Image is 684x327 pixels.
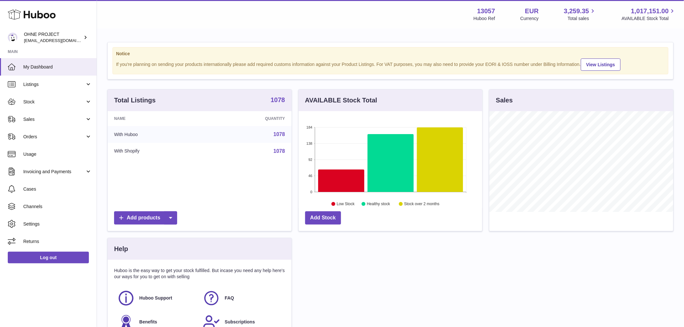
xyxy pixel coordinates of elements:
[116,58,665,71] div: If you're planning on sending your products internationally please add required customs informati...
[23,81,85,88] span: Listings
[337,202,355,206] text: Low Stock
[271,97,285,104] a: 1078
[117,290,196,307] a: Huboo Support
[564,7,589,16] span: 3,259.35
[622,16,676,22] span: AVAILABLE Stock Total
[631,7,669,16] span: 1,017,151.00
[114,245,128,253] h3: Help
[581,58,621,71] a: View Listings
[8,33,17,42] img: internalAdmin-13057@internal.huboo.com
[404,202,439,206] text: Stock over 2 months
[305,96,377,105] h3: AVAILABLE Stock Total
[23,204,92,210] span: Channels
[271,97,285,103] strong: 1078
[139,319,157,325] span: Benefits
[308,158,312,162] text: 92
[23,169,85,175] span: Invoicing and Payments
[525,7,539,16] strong: EUR
[622,7,676,22] a: 1,017,151.00 AVAILABLE Stock Total
[23,238,92,245] span: Returns
[23,116,85,122] span: Sales
[477,7,495,16] strong: 13057
[114,96,156,105] h3: Total Listings
[114,268,285,280] p: Huboo is the easy way to get your stock fulfilled. But incase you need any help here's our ways f...
[23,134,85,140] span: Orders
[474,16,495,22] div: Huboo Ref
[225,319,255,325] span: Subscriptions
[273,132,285,137] a: 1078
[114,211,177,225] a: Add products
[108,143,207,160] td: With Shopify
[24,31,82,44] div: OHNE PROJECT
[116,51,665,57] strong: Notice
[139,295,172,301] span: Huboo Support
[24,38,95,43] span: [EMAIL_ADDRESS][DOMAIN_NAME]
[207,111,292,126] th: Quantity
[568,16,596,22] span: Total sales
[367,202,390,206] text: Healthy stock
[306,142,312,145] text: 138
[23,186,92,192] span: Cases
[308,174,312,178] text: 46
[225,295,234,301] span: FAQ
[310,190,312,194] text: 0
[564,7,597,22] a: 3,259.35 Total sales
[273,148,285,154] a: 1078
[8,252,89,263] a: Log out
[203,290,282,307] a: FAQ
[23,99,85,105] span: Stock
[23,151,92,157] span: Usage
[305,211,341,225] a: Add Stock
[496,96,513,105] h3: Sales
[520,16,539,22] div: Currency
[108,126,207,143] td: With Huboo
[23,64,92,70] span: My Dashboard
[108,111,207,126] th: Name
[23,221,92,227] span: Settings
[306,125,312,129] text: 184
